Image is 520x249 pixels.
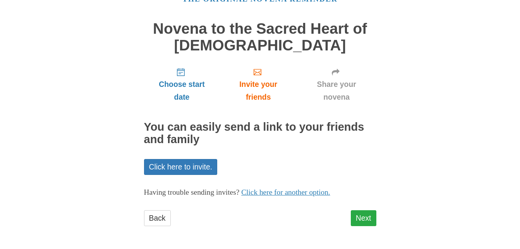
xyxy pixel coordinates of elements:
a: Next [351,210,376,226]
a: Back [144,210,171,226]
span: Invite your friends [227,78,289,104]
a: Invite your friends [220,61,297,107]
a: Choose start date [144,61,220,107]
h1: Novena to the Sacred Heart of [DEMOGRAPHIC_DATA] [144,21,376,54]
span: Share your novena [305,78,369,104]
a: Click here to invite. [144,159,218,175]
h2: You can easily send a link to your friends and family [144,121,376,146]
a: Share your novena [297,61,376,107]
span: Choose start date [152,78,212,104]
span: Having trouble sending invites? [144,188,240,196]
a: Click here for another option. [241,188,330,196]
